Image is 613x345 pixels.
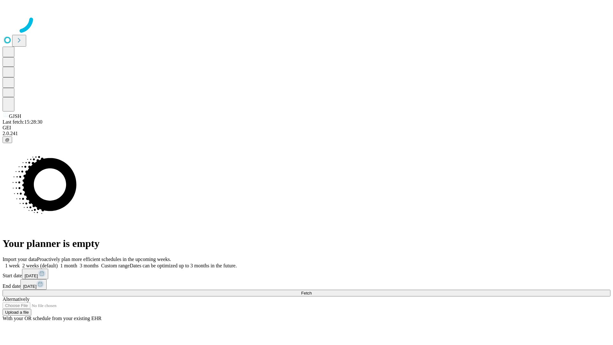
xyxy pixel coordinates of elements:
[22,269,48,279] button: [DATE]
[80,263,99,268] span: 3 months
[23,284,36,289] span: [DATE]
[5,263,20,268] span: 1 week
[60,263,77,268] span: 1 month
[3,125,610,131] div: GEI
[130,263,237,268] span: Dates can be optimized up to 3 months in the future.
[3,257,37,262] span: Import your data
[3,238,610,249] h1: Your planner is empty
[3,296,29,302] span: Alternatively
[3,290,610,296] button: Fetch
[3,136,12,143] button: @
[20,279,47,290] button: [DATE]
[3,316,102,321] span: With your OR schedule from your existing EHR
[101,263,130,268] span: Custom range
[37,257,171,262] span: Proactively plan more efficient schedules in the upcoming weeks.
[22,263,58,268] span: 2 weeks (default)
[301,291,312,295] span: Fetch
[3,131,610,136] div: 2.0.241
[9,113,21,119] span: GJSH
[3,309,31,316] button: Upload a file
[5,137,10,142] span: @
[3,279,610,290] div: End date
[3,119,42,125] span: Last fetch: 15:28:30
[3,269,610,279] div: Start date
[25,273,38,278] span: [DATE]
